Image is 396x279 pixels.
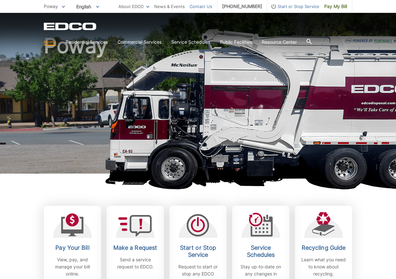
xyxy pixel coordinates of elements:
[44,35,352,176] h1: Poway
[300,244,347,251] h2: Recycling Guide
[220,39,252,46] a: Public Facilities
[174,244,222,258] h2: Start or Stop Service
[111,256,159,270] p: Send a service request to EDCO.
[118,39,162,46] a: Commercial Services
[44,22,97,30] a: EDCD logo. Return to the homepage.
[49,256,96,277] p: View, pay, and manage your bill online.
[262,39,297,46] a: Resource Center
[324,3,347,10] span: Pay My Bill
[111,244,159,251] h2: Make a Request
[66,39,108,46] a: Residential Services
[118,3,149,10] a: About EDCO
[300,256,347,277] p: Learn what you need to know about recycling.
[237,244,285,258] h2: Service Schedules
[44,4,58,9] span: Poway
[154,3,185,10] a: News & Events
[49,244,96,251] h2: Pay Your Bill
[190,3,212,10] a: Contact Us
[171,39,210,46] a: Service Schedules
[44,39,56,46] a: Home
[71,1,104,12] span: English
